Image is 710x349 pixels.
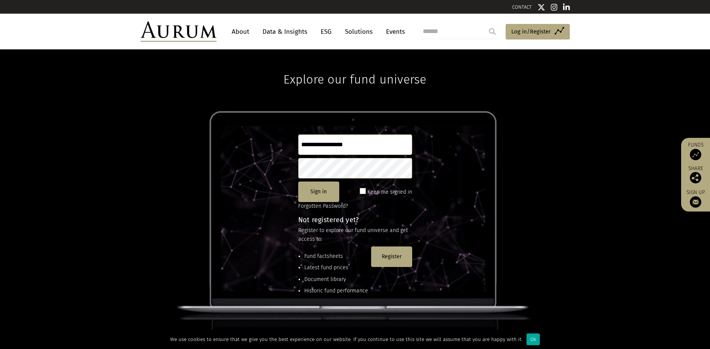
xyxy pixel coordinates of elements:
div: Ok [527,333,540,345]
a: Solutions [341,25,376,39]
a: ESG [317,25,335,39]
li: Latest fund prices [304,264,368,272]
a: Log in/Register [506,24,570,40]
img: Aurum [141,21,217,42]
img: Instagram icon [551,3,558,11]
li: Document library [304,275,368,284]
img: Sign up to our newsletter [690,196,701,208]
a: Events [382,25,405,39]
a: CONTACT [512,4,532,10]
h4: Not registered yet? [298,216,412,223]
input: Submit [485,24,500,39]
a: Forgotten Password? [298,203,348,209]
a: Funds [685,142,706,160]
button: Sign in [298,182,339,202]
label: Keep me signed in [367,188,412,197]
a: About [228,25,253,39]
img: Linkedin icon [563,3,570,11]
li: Historic fund performance [304,287,368,295]
img: Twitter icon [538,3,545,11]
p: Register to explore our fund universe and get access to: [298,226,412,243]
li: Fund factsheets [304,252,368,261]
a: Sign up [685,189,706,208]
img: Share this post [690,172,701,183]
a: Data & Insights [259,25,311,39]
h1: Explore our fund universe [283,49,426,87]
span: Log in/Register [511,27,551,36]
button: Register [371,246,412,267]
div: Share [685,166,706,183]
img: Access Funds [690,149,701,160]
